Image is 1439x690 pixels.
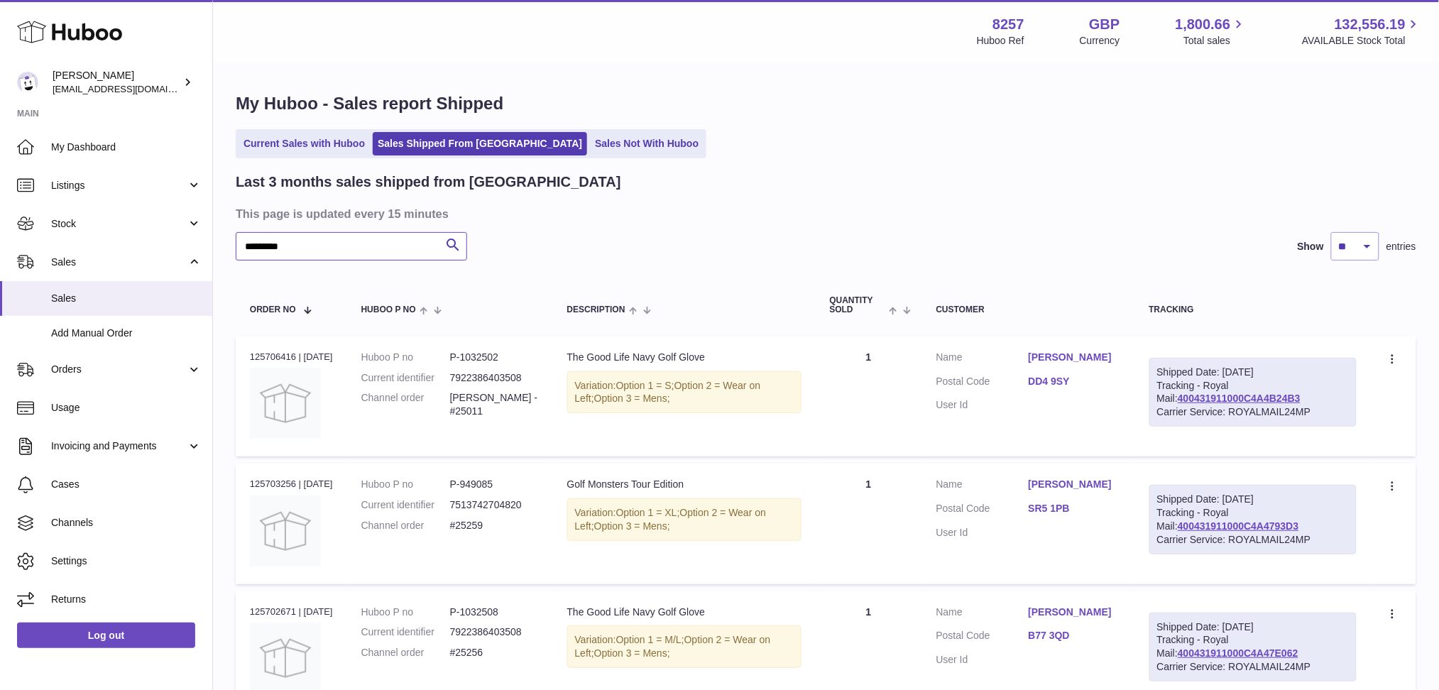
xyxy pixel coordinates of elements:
[450,391,539,418] dd: [PERSON_NAME] - #25011
[1157,533,1349,547] div: Carrier Service: ROYALMAIL24MP
[1176,15,1247,48] a: 1,800.66 Total sales
[1298,240,1324,253] label: Show
[1029,629,1121,642] a: B77 3QD
[1178,520,1298,532] a: 400431911000C4A4793D3
[616,634,684,645] span: Option 1 = M/L;
[236,172,621,192] h2: Last 3 months sales shipped from [GEOGRAPHIC_DATA]
[250,351,333,363] div: 125706416 | [DATE]
[1149,613,1357,682] div: Tracking - Royal Mail:
[575,507,767,532] span: Option 2 = Wear on Left;
[936,305,1121,314] div: Customer
[51,478,202,491] span: Cases
[1157,620,1349,634] div: Shipped Date: [DATE]
[1080,34,1120,48] div: Currency
[17,623,195,648] a: Log out
[567,305,625,314] span: Description
[361,371,450,385] dt: Current identifier
[1029,351,1121,364] a: [PERSON_NAME]
[1029,606,1121,619] a: [PERSON_NAME]
[450,351,539,364] dd: P-1032502
[361,351,450,364] dt: Huboo P no
[936,606,1029,623] dt: Name
[1178,647,1298,659] a: 400431911000C4A47E062
[1157,366,1349,379] div: Shipped Date: [DATE]
[594,520,670,532] span: Option 3 = Mens;
[250,368,321,439] img: no-photo.jpg
[936,653,1029,667] dt: User Id
[1157,493,1349,506] div: Shipped Date: [DATE]
[373,132,587,155] a: Sales Shipped From [GEOGRAPHIC_DATA]
[51,217,187,231] span: Stock
[616,507,680,518] span: Option 1 = XL;
[1149,485,1357,554] div: Tracking - Royal Mail:
[361,606,450,619] dt: Huboo P no
[236,206,1413,221] h3: This page is updated every 15 minutes
[1183,34,1247,48] span: Total sales
[936,629,1029,646] dt: Postal Code
[250,478,333,491] div: 125703256 | [DATE]
[361,478,450,491] dt: Huboo P no
[53,83,209,94] span: [EMAIL_ADDRESS][DOMAIN_NAME]
[239,132,370,155] a: Current Sales with Huboo
[1157,405,1349,419] div: Carrier Service: ROYALMAIL24MP
[361,305,416,314] span: Huboo P no
[594,647,670,659] span: Option 3 = Mens;
[450,519,539,532] dd: #25259
[250,606,333,618] div: 125702671 | [DATE]
[1089,15,1120,34] strong: GBP
[51,179,187,192] span: Listings
[1029,478,1121,491] a: [PERSON_NAME]
[567,625,801,668] div: Variation:
[51,256,187,269] span: Sales
[816,464,922,584] td: 1
[450,625,539,639] dd: 7922386403508
[51,554,202,568] span: Settings
[567,371,801,414] div: Variation:
[616,380,674,391] span: Option 1 = S;
[361,391,450,418] dt: Channel order
[53,69,180,96] div: [PERSON_NAME]
[450,606,539,619] dd: P-1032508
[567,478,801,491] div: Golf Monsters Tour Edition
[992,15,1024,34] strong: 8257
[936,375,1029,392] dt: Postal Code
[51,327,202,340] span: Add Manual Order
[51,363,187,376] span: Orders
[1302,15,1422,48] a: 132,556.19 AVAILABLE Stock Total
[830,296,886,314] span: Quantity Sold
[936,478,1029,495] dt: Name
[361,519,450,532] dt: Channel order
[936,351,1029,368] dt: Name
[51,439,187,453] span: Invoicing and Payments
[567,351,801,364] div: The Good Life Navy Golf Glove
[450,478,539,491] dd: P-949085
[51,141,202,154] span: My Dashboard
[1029,502,1121,515] a: SR5 1PB
[590,132,704,155] a: Sales Not With Huboo
[816,336,922,456] td: 1
[936,398,1029,412] dt: User Id
[361,498,450,512] dt: Current identifier
[51,292,202,305] span: Sales
[250,495,321,566] img: no-photo.jpg
[51,593,202,606] span: Returns
[1176,15,1231,34] span: 1,800.66
[977,34,1024,48] div: Huboo Ref
[936,526,1029,540] dt: User Id
[1302,34,1422,48] span: AVAILABLE Stock Total
[450,646,539,659] dd: #25256
[236,92,1416,115] h1: My Huboo - Sales report Shipped
[361,625,450,639] dt: Current identifier
[250,305,296,314] span: Order No
[594,393,670,404] span: Option 3 = Mens;
[361,646,450,659] dt: Channel order
[51,401,202,415] span: Usage
[567,498,801,541] div: Variation:
[1149,358,1357,427] div: Tracking - Royal Mail:
[1335,15,1406,34] span: 132,556.19
[1386,240,1416,253] span: entries
[450,371,539,385] dd: 7922386403508
[51,516,202,530] span: Channels
[567,606,801,619] div: The Good Life Navy Golf Glove
[1157,660,1349,674] div: Carrier Service: ROYALMAIL24MP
